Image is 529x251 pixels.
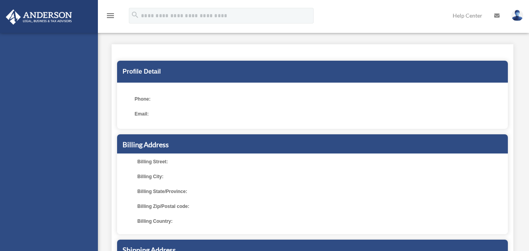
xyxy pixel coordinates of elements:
[131,11,139,19] i: search
[106,14,115,20] a: menu
[137,171,241,182] span: Billing City:
[135,108,238,119] span: Email:
[137,201,241,212] span: Billing Zip/Postal code:
[123,140,502,150] h5: Billing Address
[106,11,115,20] i: menu
[137,216,241,227] span: Billing Country:
[511,10,523,21] img: User Pic
[135,94,238,105] span: Phone:
[4,9,74,25] img: Anderson Advisors Platinum Portal
[117,61,508,83] div: Profile Detail
[137,156,241,167] span: Billing Street:
[137,186,241,197] span: Billing State/Province:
